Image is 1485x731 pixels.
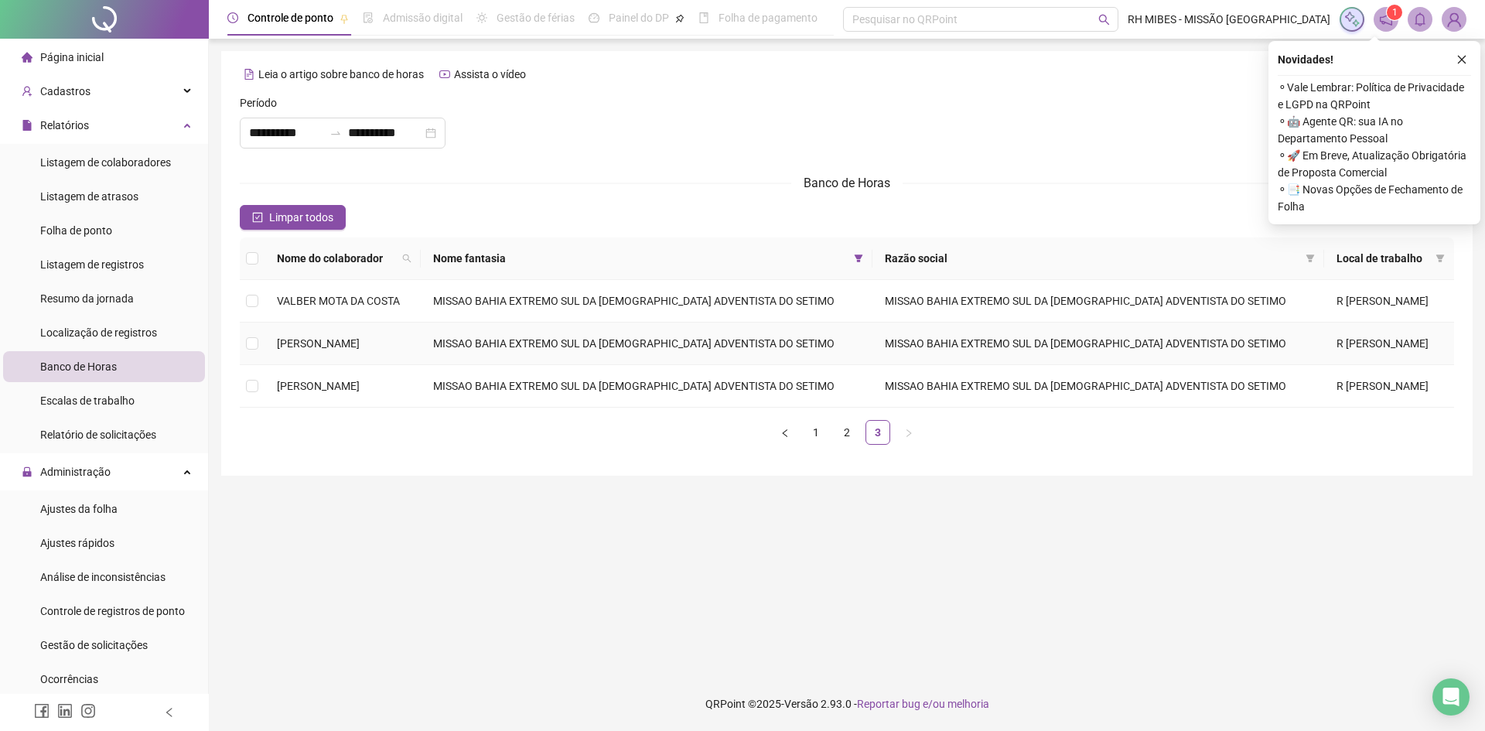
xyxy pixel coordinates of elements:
[209,677,1485,731] footer: QRPoint © 2025 - 2.93.0 -
[40,673,98,685] span: Ocorrências
[675,14,684,23] span: pushpin
[784,698,818,710] span: Versão
[773,420,797,445] button: left
[773,420,797,445] li: Página anterior
[1336,250,1429,267] span: Local de trabalho
[34,703,49,719] span: facebook
[40,51,104,63] span: Página inicial
[497,12,575,24] span: Gestão de férias
[804,421,828,444] a: 1
[40,156,171,169] span: Listagem de colaboradores
[1302,247,1318,270] span: filter
[57,703,73,719] span: linkedin
[1278,113,1471,147] span: ⚬ 🤖 Agente QR: sua IA no Departamento Pessoal
[904,429,913,438] span: right
[277,380,360,392] span: [PERSON_NAME]
[247,12,333,24] span: Controle de ponto
[865,420,890,445] li: 3
[1432,678,1470,716] div: Open Intercom Messenger
[804,176,890,190] span: Banco de Horas
[40,85,90,97] span: Cadastros
[258,68,424,80] span: Leia o artigo sobre banco de horas
[421,365,872,408] td: MISSAO BAHIA EXTREMO SUL DA [DEMOGRAPHIC_DATA] ADVENTISTA DO SETIMO
[1413,12,1427,26] span: bell
[1432,247,1448,270] span: filter
[40,224,112,237] span: Folha de ponto
[454,68,526,80] span: Assista o vídeo
[1324,280,1454,323] td: R [PERSON_NAME]
[244,69,254,80] span: file-text
[1278,51,1333,68] span: Novidades !
[1278,181,1471,215] span: ⚬ 📑 Novas Opções de Fechamento de Folha
[227,12,238,23] span: clock-circle
[1324,323,1454,365] td: R [PERSON_NAME]
[402,254,411,263] span: search
[854,254,863,263] span: filter
[421,323,872,365] td: MISSAO BAHIA EXTREMO SUL DA [DEMOGRAPHIC_DATA] ADVENTISTA DO SETIMO
[240,94,277,111] span: Período
[340,14,349,23] span: pushpin
[698,12,709,23] span: book
[476,12,487,23] span: sun
[40,466,111,478] span: Administração
[1435,254,1445,263] span: filter
[40,326,157,339] span: Localização de registros
[40,537,114,549] span: Ajustes rápidos
[40,429,156,441] span: Relatório de solicitações
[277,295,400,307] span: VALBER MOTA DA COSTA
[277,337,360,350] span: [PERSON_NAME]
[835,421,859,444] a: 2
[872,365,1324,408] td: MISSAO BAHIA EXTREMO SUL DA [DEMOGRAPHIC_DATA] ADVENTISTA DO SETIMO
[719,12,818,24] span: Folha de pagamento
[433,250,848,267] span: Nome fantasia
[40,360,117,373] span: Banco de Horas
[40,190,138,203] span: Listagem de atrasos
[872,323,1324,365] td: MISSAO BAHIA EXTREMO SUL DA [DEMOGRAPHIC_DATA] ADVENTISTA DO SETIMO
[1128,11,1330,28] span: RH MIBES - MISSÃO [GEOGRAPHIC_DATA]
[22,466,32,477] span: lock
[252,212,263,223] span: check-square
[1456,54,1467,65] span: close
[421,280,872,323] td: MISSAO BAHIA EXTREMO SUL DA [DEMOGRAPHIC_DATA] ADVENTISTA DO SETIMO
[1306,254,1315,263] span: filter
[589,12,599,23] span: dashboard
[780,429,790,438] span: left
[22,86,32,97] span: user-add
[851,247,866,270] span: filter
[383,12,463,24] span: Admissão digital
[885,250,1299,267] span: Razão social
[40,503,118,515] span: Ajustes da folha
[40,571,166,583] span: Análise de inconsistências
[22,120,32,131] span: file
[40,639,148,651] span: Gestão de solicitações
[269,209,333,226] span: Limpar todos
[1278,147,1471,181] span: ⚬ 🚀 Em Breve, Atualização Obrigatória de Proposta Comercial
[40,395,135,407] span: Escalas de trabalho
[164,707,175,718] span: left
[1343,11,1360,28] img: sparkle-icon.fc2bf0ac1784a2077858766a79e2daf3.svg
[1098,14,1110,26] span: search
[804,420,828,445] li: 1
[40,258,144,271] span: Listagem de registros
[896,420,921,445] li: Próxima página
[22,52,32,63] span: home
[1392,7,1398,18] span: 1
[1442,8,1466,31] img: 71697
[277,250,396,267] span: Nome do colaborador
[609,12,669,24] span: Painel do DP
[80,703,96,719] span: instagram
[40,119,89,132] span: Relatórios
[835,420,859,445] li: 2
[329,127,342,139] span: to
[1387,5,1402,20] sup: 1
[1278,79,1471,113] span: ⚬ Vale Lembrar: Política de Privacidade e LGPD na QRPoint
[240,205,346,230] button: Limpar todos
[857,698,989,710] span: Reportar bug e/ou melhoria
[1379,12,1393,26] span: notification
[866,421,889,444] a: 3
[439,69,450,80] span: youtube
[399,247,415,270] span: search
[896,420,921,445] button: right
[363,12,374,23] span: file-done
[40,292,134,305] span: Resumo da jornada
